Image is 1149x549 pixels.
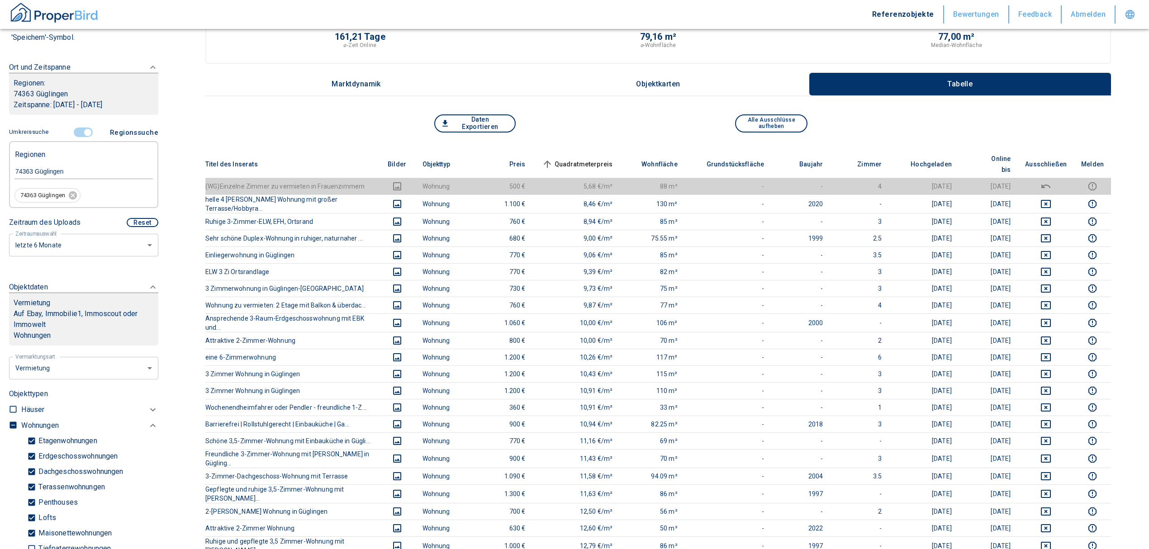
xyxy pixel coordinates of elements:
[1081,181,1104,192] button: report this listing
[1025,266,1067,277] button: deselect this listing
[830,280,889,297] td: 3
[771,349,830,365] td: -
[1081,317,1104,328] button: report this listing
[620,313,685,332] td: 106 m²
[1081,488,1104,499] button: report this listing
[14,188,81,203] div: 74363 Güglingen
[620,263,685,280] td: 82 m²
[9,282,48,293] p: Objektdaten
[830,213,889,230] td: 3
[14,89,154,99] p: 74363 Güglingen
[474,349,533,365] td: 1.200 €
[685,178,772,194] td: -
[127,218,158,227] button: Reset
[1025,199,1067,209] button: deselect this listing
[205,382,379,399] th: 3 Zimmer Wohnung in Güglingen
[205,449,379,468] th: Freundliche 3-Zimmer-Wohnung mit [PERSON_NAME] in Gügling...
[843,159,882,170] span: Zimmer
[620,432,685,449] td: 69 m²
[386,402,408,413] button: images
[21,404,44,415] p: Häuser
[1025,233,1067,244] button: deselect this listing
[343,41,376,49] p: ⌀-Zeit Online
[415,332,474,349] td: Wohnung
[830,230,889,246] td: 2.5
[21,402,158,417] div: Häuser
[386,250,408,260] button: images
[533,349,620,365] td: 10,26 €/m²
[415,382,474,399] td: Wohnung
[959,280,1018,297] td: [DATE]
[1025,453,1067,464] button: deselect this listing
[415,263,474,280] td: Wohnung
[771,194,830,213] td: 2020
[830,399,889,416] td: 1
[1025,435,1067,446] button: deselect this listing
[620,449,685,468] td: 70 m²
[386,317,408,328] button: images
[620,213,685,230] td: 85 m²
[1081,250,1104,260] button: report this listing
[1081,369,1104,379] button: report this listing
[889,416,959,432] td: [DATE]
[889,263,959,280] td: [DATE]
[1081,199,1104,209] button: report this listing
[386,488,408,499] button: images
[896,159,952,170] span: Hochgeladen
[889,280,959,297] td: [DATE]
[620,280,685,297] td: 75 m²
[1062,5,1116,24] button: Abmelden
[386,199,408,209] button: images
[415,468,474,484] td: Wohnung
[830,194,889,213] td: -
[830,382,889,399] td: 3
[685,399,772,416] td: -
[533,230,620,246] td: 9,00 €/m²
[620,382,685,399] td: 110 m²
[771,297,830,313] td: -
[386,385,408,396] button: images
[785,159,823,170] span: Baujahr
[14,99,154,110] p: Zeitspanne: [DATE] - [DATE]
[9,233,158,257] div: letzte 6 Monate
[533,399,620,416] td: 10,91 €/m²
[9,1,100,24] img: ProperBird Logo and Home Button
[830,313,889,332] td: -
[889,178,959,194] td: [DATE]
[771,246,830,263] td: -
[106,124,158,141] button: Regionssuche
[1025,181,1067,192] button: deselect this listing
[533,432,620,449] td: 11,16 €/m²
[415,297,474,313] td: Wohnung
[1081,335,1104,346] button: report this listing
[889,313,959,332] td: [DATE]
[944,5,1009,24] button: Bewertungen
[386,335,408,346] button: images
[830,246,889,263] td: 3.5
[205,365,379,382] th: 3 Zimmer Wohnung in Güglingen
[533,382,620,399] td: 10,91 €/m²
[620,399,685,416] td: 33 m²
[1074,151,1111,178] th: Melden
[14,167,153,175] input: Region eingeben
[771,416,830,432] td: 2018
[14,308,154,330] p: Auf Ebay, Immobilie1, Immoscout oder Immowelt
[830,297,889,313] td: 4
[415,246,474,263] td: Wohnung
[959,263,1018,280] td: [DATE]
[415,280,474,297] td: Wohnung
[931,41,982,49] p: Median-Wohnfläche
[685,449,772,468] td: -
[9,1,100,28] a: ProperBird Logo and Home Button
[14,78,154,89] p: Regionen :
[1081,216,1104,227] button: report this listing
[205,280,379,297] th: 3 Zimmerwohnung in Güglingen-[GEOGRAPHIC_DATA]
[415,349,474,365] td: Wohnung
[830,449,889,468] td: 3
[386,453,408,464] button: images
[533,468,620,484] td: 11,58 €/m²
[1025,250,1067,260] button: deselect this listing
[205,349,379,365] th: eine 6-Zimmerwohnung
[415,432,474,449] td: Wohnung
[1025,488,1067,499] button: deselect this listing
